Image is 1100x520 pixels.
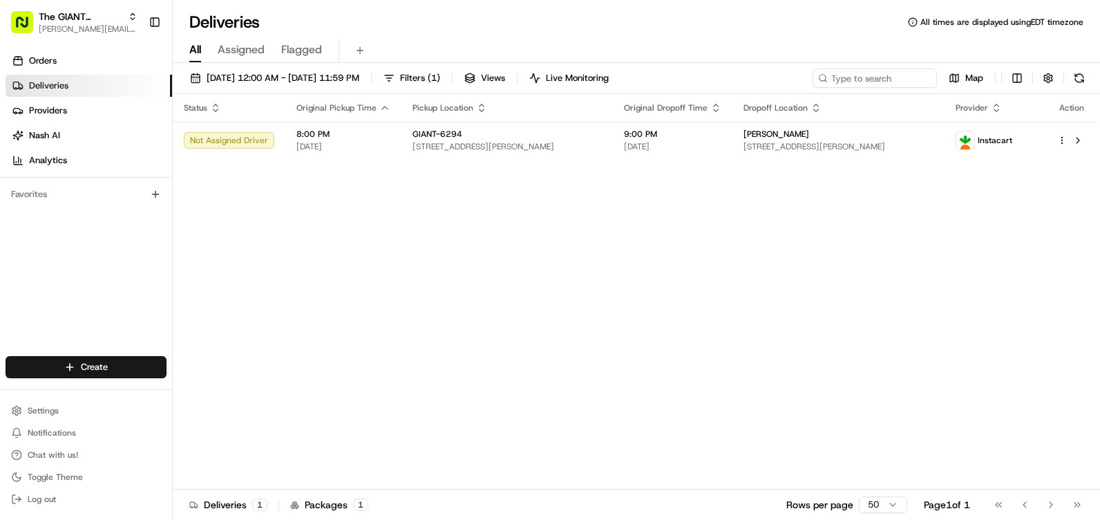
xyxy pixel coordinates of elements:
[39,24,137,35] button: [PERSON_NAME][EMAIL_ADDRESS][DOMAIN_NAME]
[184,68,366,88] button: [DATE] 12:00 AM - [DATE] 11:59 PM
[39,10,122,24] button: The GIANT Company
[29,80,68,92] span: Deliveries
[28,427,76,438] span: Notifications
[281,41,322,58] span: Flagged
[743,141,933,152] span: [STREET_ADDRESS][PERSON_NAME]
[81,361,108,373] span: Create
[743,102,808,113] span: Dropoff Location
[28,494,56,505] span: Log out
[6,183,167,205] div: Favorites
[6,401,167,420] button: Settings
[956,102,988,113] span: Provider
[6,100,172,122] a: Providers
[458,68,511,88] button: Views
[189,11,260,33] h1: Deliveries
[296,141,390,152] span: [DATE]
[942,68,989,88] button: Map
[546,72,609,84] span: Live Monitoring
[28,449,78,461] span: Chat with us!
[218,41,265,58] span: Assigned
[786,498,853,512] p: Rows per page
[6,50,172,72] a: Orders
[6,149,172,171] a: Analytics
[624,102,708,113] span: Original Dropoff Time
[413,102,473,113] span: Pickup Location
[1057,102,1086,113] div: Action
[813,68,937,88] input: Type to search
[377,68,446,88] button: Filters(1)
[252,499,267,511] div: 1
[965,72,983,84] span: Map
[29,104,67,117] span: Providers
[6,356,167,378] button: Create
[6,490,167,509] button: Log out
[1070,68,1089,88] button: Refresh
[184,102,207,113] span: Status
[290,498,368,512] div: Packages
[6,75,172,97] a: Deliveries
[924,498,970,512] div: Page 1 of 1
[956,131,974,149] img: profile_instacart_ahold_partner.png
[743,129,809,140] span: [PERSON_NAME]
[29,129,60,142] span: Nash AI
[624,141,721,152] span: [DATE]
[189,498,267,512] div: Deliveries
[6,124,172,147] a: Nash AI
[413,141,602,152] span: [STREET_ADDRESS][PERSON_NAME]
[296,102,377,113] span: Original Pickup Time
[6,445,167,465] button: Chat with us!
[428,72,440,84] span: ( 1 )
[6,467,167,487] button: Toggle Theme
[978,135,1012,146] span: Instacart
[28,405,59,416] span: Settings
[920,17,1083,28] span: All times are displayed using EDT timezone
[624,129,721,140] span: 9:00 PM
[413,129,462,140] span: GIANT-6294
[353,499,368,511] div: 1
[207,72,359,84] span: [DATE] 12:00 AM - [DATE] 11:59 PM
[400,72,440,84] span: Filters
[29,55,57,67] span: Orders
[29,154,67,167] span: Analytics
[296,129,390,140] span: 8:00 PM
[523,68,615,88] button: Live Monitoring
[28,472,83,483] span: Toggle Theme
[481,72,505,84] span: Views
[6,6,143,39] button: The GIANT Company[PERSON_NAME][EMAIL_ADDRESS][DOMAIN_NAME]
[189,41,201,58] span: All
[6,423,167,443] button: Notifications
